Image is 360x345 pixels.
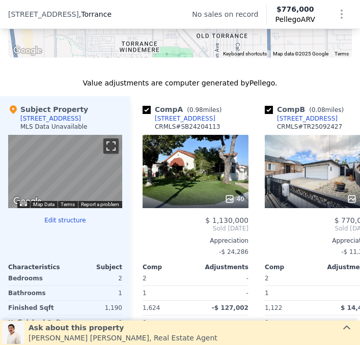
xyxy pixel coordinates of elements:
[276,5,314,13] span: $776,000
[8,9,79,19] span: [STREET_ADDRESS]
[265,319,269,326] span: 0
[11,195,44,208] a: Open this area in Google Maps (opens a new window)
[143,237,248,245] div: Appreciation
[265,275,269,282] span: 2
[277,123,342,131] div: CRMLS # TR25092427
[8,263,65,271] div: Characteristics
[143,104,226,114] div: Comp A
[305,106,348,113] span: ( miles)
[8,271,63,285] div: Bedrooms
[312,106,325,113] span: 0.08
[143,304,160,311] span: 1,624
[155,114,215,123] div: [STREET_ADDRESS]
[61,202,75,207] a: Terms (opens in new tab)
[29,333,217,343] div: [PERSON_NAME] [PERSON_NAME] , Real Estate Agent
[331,4,352,24] button: Show Options
[67,271,122,285] div: 2
[20,123,88,131] div: MLS Data Unavailable
[8,301,63,315] div: Finished Sqft
[11,44,44,57] img: Google
[205,216,248,224] span: $ 1,130,000
[65,263,122,271] div: Subject
[277,114,338,123] div: [STREET_ADDRESS]
[275,14,315,24] span: Pellego ARV
[143,224,248,233] span: Sold [DATE]
[192,9,266,19] div: No sales on record
[225,194,244,204] div: 40
[67,315,122,330] div: 0
[143,263,196,271] div: Comp
[265,263,318,271] div: Comp
[143,286,193,300] div: 1
[273,51,328,56] span: Map data ©2025 Google
[20,114,81,123] div: [STREET_ADDRESS]
[265,286,316,300] div: 1
[8,104,88,114] div: Subject Property
[2,322,24,344] img: Leo Gutierrez
[67,286,122,300] div: 1
[103,138,119,154] button: Toggle fullscreen view
[81,202,119,207] a: Report a problem
[196,263,248,271] div: Adjustments
[79,9,112,19] span: , Torrance
[143,319,147,326] span: 0
[198,315,248,330] div: -
[143,114,215,123] a: [STREET_ADDRESS]
[198,286,248,300] div: -
[8,135,122,208] div: Street View
[8,216,122,224] button: Edit structure
[212,304,248,311] span: -$ 127,002
[335,51,349,56] a: Terms (opens in new tab)
[265,114,338,123] a: [STREET_ADDRESS]
[183,106,226,113] span: ( miles)
[265,304,282,311] span: 1,122
[189,106,203,113] span: 0.98
[223,50,267,57] button: Keyboard shortcuts
[11,44,44,57] a: Open this area in Google Maps (opens a new window)
[198,271,248,285] div: -
[29,323,217,333] div: Ask about this property
[67,301,122,315] div: 1,190
[143,275,147,282] span: 2
[265,104,348,114] div: Comp B
[11,195,44,208] img: Google
[8,135,122,208] div: Map
[20,202,27,206] button: Keyboard shortcuts
[33,201,54,208] button: Map Data
[219,248,248,255] span: -$ 24,286
[8,315,63,330] div: Unfinished Sqft
[8,286,63,300] div: Bathrooms
[155,123,220,131] div: CRMLS # SB24204113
